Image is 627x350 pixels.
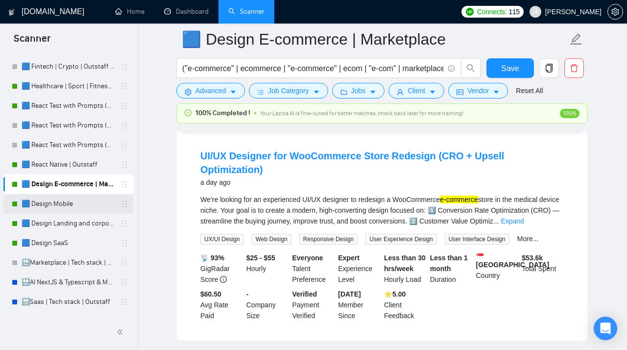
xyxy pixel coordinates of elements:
span: check-circle [185,109,192,116]
span: holder [121,298,128,306]
a: homeHome [115,7,145,16]
input: Scanner name... [182,27,568,51]
span: info-circle [220,276,227,283]
a: 🔛React Native | Outstaff [22,312,115,331]
span: holder [121,141,128,149]
div: Avg Rate Paid [198,289,244,321]
mark: e-commerce [440,196,478,203]
div: We’re looking for an experienced UI/UX designer to redesign a WooCommerce store in the medical de... [200,194,564,226]
b: ⭐️ 5.00 [384,290,406,298]
span: holder [121,82,128,90]
div: Total Spent [520,252,566,285]
img: upwork-logo.png [466,8,474,16]
div: Experience Level [336,252,382,285]
span: Vendor [467,85,489,96]
button: folderJobscaret-down [332,83,385,99]
a: searchScanner [228,7,265,16]
div: Country [474,252,520,285]
a: 🟦 React Test with Prompts (Max) [22,96,115,116]
button: settingAdvancedcaret-down [176,83,245,99]
span: 100% [560,109,579,118]
span: ... [493,217,499,225]
b: Everyone [292,254,323,262]
span: Your Laziza AI is fine-tuned for better matches, check back later for more training! [260,110,463,117]
a: 🟦 Design Mobile [22,194,115,214]
button: copy [539,58,559,78]
span: caret-down [493,88,500,96]
div: GigRadar Score [198,252,244,285]
span: caret-down [429,88,436,96]
span: Scanner [6,31,58,52]
b: Expert [338,254,360,262]
a: UI/UX Designer for WooCommerce Store Redesign (CRO + Upsell Optimization) [200,150,504,175]
span: User Interface Design [445,234,509,245]
span: Responsive Design [299,234,358,245]
b: [GEOGRAPHIC_DATA] [476,252,550,269]
div: Open Intercom Messenger [594,317,617,340]
div: a day ago [200,176,564,188]
div: Member Since [336,289,382,321]
a: 🔛Saas | Tech stack | Outstaff [22,292,115,312]
span: holder [121,122,128,129]
button: Save [486,58,534,78]
button: idcardVendorcaret-down [448,83,508,99]
img: 🇸🇬 [477,252,483,259]
span: delete [565,64,583,73]
a: 🔛Marketplace | Tech stack | Outstaff [22,253,115,273]
span: holder [121,259,128,267]
span: UX/UI Design [200,234,244,245]
b: 📡 93% [200,254,224,262]
span: edit [570,33,582,46]
a: dashboardDashboard [164,7,209,16]
span: holder [121,102,128,110]
input: Search Freelance Jobs... [182,62,444,75]
span: holder [121,239,128,247]
b: $ 53.6k [522,254,543,262]
span: holder [121,180,128,188]
span: caret-down [369,88,376,96]
span: Advanced [195,85,226,96]
b: Less than 1 month [430,254,468,273]
a: Reset All [516,85,543,96]
span: holder [121,63,128,71]
span: holder [121,278,128,286]
a: 🟦 Healthcare | Sport | Fitness | Outstaff [22,76,115,96]
div: Duration [428,252,474,285]
span: double-left [117,327,126,337]
b: Less than 30 hrs/week [384,254,426,273]
span: idcard [457,88,463,96]
span: folder [340,88,347,96]
div: Company Size [244,289,290,321]
span: Jobs [351,85,366,96]
a: setting [607,8,623,16]
b: Verified [292,290,317,298]
a: 🟦 Design SaaS [22,233,115,253]
a: Expand [501,217,524,225]
span: setting [185,88,192,96]
a: 🟦 Design Landing and corporate [22,214,115,233]
span: caret-down [230,88,237,96]
div: Talent Preference [290,252,337,285]
a: 🔛AI NextJS & Typescript & MUI & Tailwind | Outstaff [22,273,115,292]
b: [DATE] [338,290,361,298]
span: Job Category [268,85,309,96]
button: barsJob Categorycaret-down [249,83,328,99]
div: Client Feedback [382,289,428,321]
span: Connects: [477,6,506,17]
button: userClientcaret-down [388,83,444,99]
span: 115 [508,6,519,17]
span: User Experience Design [365,234,436,245]
a: 🟦 React Test with Prompts (Mid Rates) [22,135,115,155]
img: logo [8,4,15,20]
span: search [461,64,480,73]
a: 🟦 Fintech | Crypto | Outstaff (Mid Rates) [22,57,115,76]
div: Hourly Load [382,252,428,285]
a: 🟦 React Test with Prompts (High) [22,116,115,135]
span: Save [501,62,519,75]
b: $60.50 [200,290,221,298]
a: 🟦 React Native | Outstaff [22,155,115,175]
button: search [461,58,481,78]
span: 100% Completed ! [195,108,250,119]
span: holder [121,161,128,169]
b: - [246,290,249,298]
